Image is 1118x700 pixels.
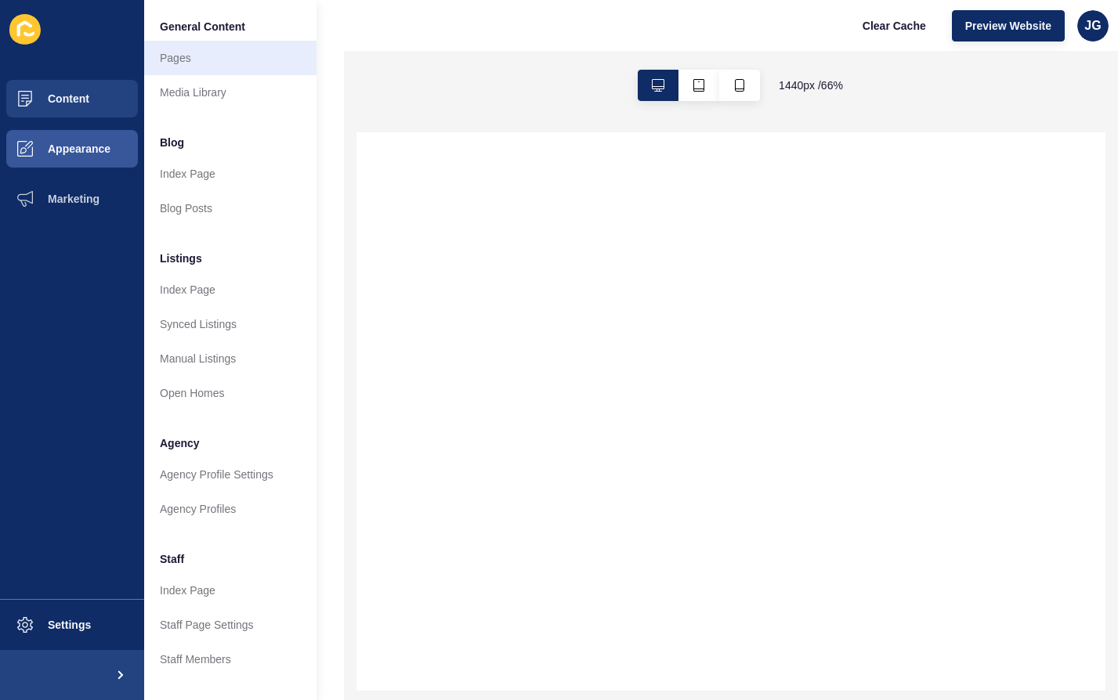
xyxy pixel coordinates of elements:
button: Clear Cache [849,10,939,41]
a: Agency Profiles [144,492,317,526]
a: Agency Profile Settings [144,457,317,492]
button: Preview Website [952,10,1065,41]
a: Index Page [144,573,317,608]
a: Staff Members [144,642,317,677]
a: Staff Page Settings [144,608,317,642]
a: Media Library [144,75,317,110]
span: Agency [160,435,200,451]
a: Open Homes [144,376,317,410]
a: Index Page [144,272,317,307]
a: Pages [144,41,317,75]
span: Listings [160,251,202,266]
a: Index Page [144,157,317,191]
span: Clear Cache [863,18,926,34]
a: Manual Listings [144,341,317,376]
span: 1440 px / 66 % [779,78,843,93]
span: JG [1084,18,1101,34]
a: Synced Listings [144,307,317,341]
span: Staff [160,551,184,567]
span: General Content [160,19,245,34]
a: Blog Posts [144,191,317,226]
span: Preview Website [965,18,1051,34]
span: Blog [160,135,184,150]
